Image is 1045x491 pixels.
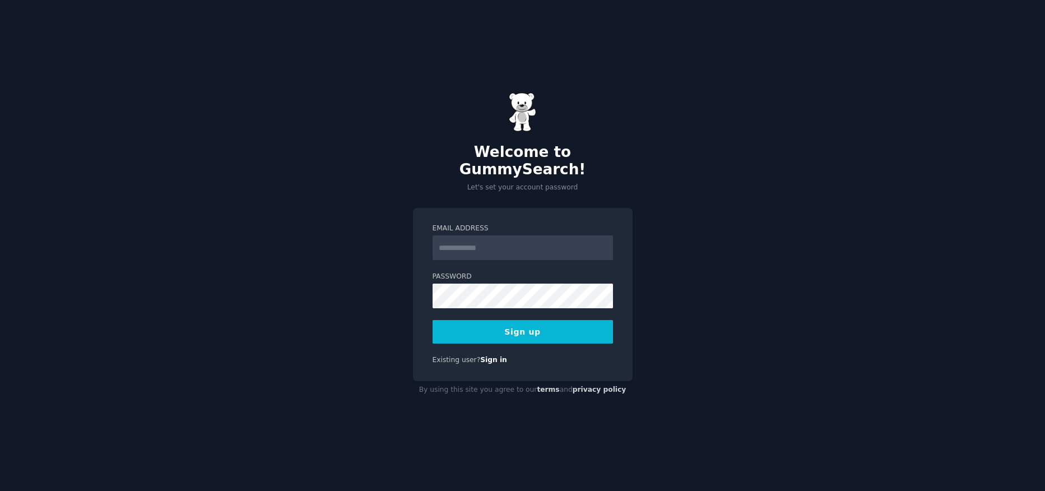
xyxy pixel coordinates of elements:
[413,183,633,193] p: Let's set your account password
[480,356,507,364] a: Sign in
[433,356,481,364] span: Existing user?
[433,320,613,344] button: Sign up
[573,386,626,393] a: privacy policy
[537,386,559,393] a: terms
[413,381,633,399] div: By using this site you agree to our and
[509,92,537,132] img: Gummy Bear
[413,143,633,179] h2: Welcome to GummySearch!
[433,224,613,234] label: Email Address
[433,272,613,282] label: Password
